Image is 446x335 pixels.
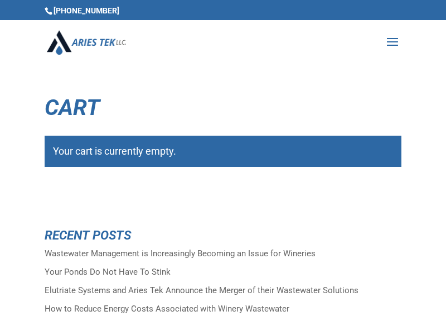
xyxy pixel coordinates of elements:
[45,136,401,167] div: Your cart is currently empty.
[45,267,171,277] a: Your Ponds Do Not Have To Stink
[45,229,401,247] h4: Recent Posts
[45,187,142,215] a: Return to shop
[47,30,126,54] img: Aries Tek
[45,6,119,15] span: [PHONE_NUMBER]
[45,285,358,295] a: Elutriate Systems and Aries Tek Announce the Merger of their Wastewater Solutions
[45,248,316,259] a: Wastewater Management is Increasingly Becoming an Issue for Wineries
[45,304,289,314] a: How to Reduce Energy Costs Associated with Winery Wastewater
[45,97,401,125] h1: Cart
